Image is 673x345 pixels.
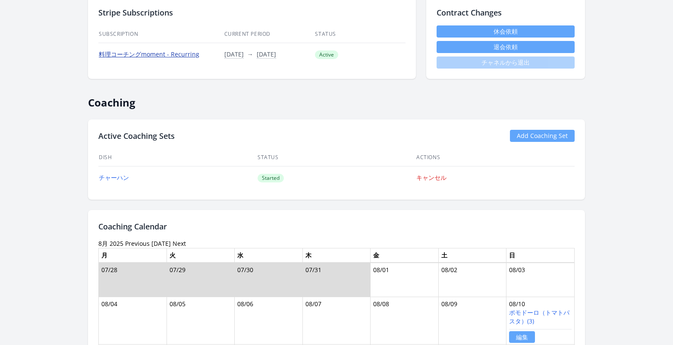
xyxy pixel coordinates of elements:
th: 土 [438,248,506,263]
th: 日 [506,248,575,263]
span: Started [258,174,284,182]
button: 退会依頼 [437,41,575,53]
h2: Coaching [88,89,585,109]
td: 07/30 [235,263,303,297]
th: 水 [235,248,303,263]
a: 料理コーチングmoment - Recurring [99,50,199,58]
h2: Coaching Calendar [98,220,575,232]
td: 07/29 [167,263,235,297]
th: 木 [302,248,371,263]
td: 07/28 [99,263,167,297]
a: 編集 [509,331,535,343]
a: キャンセル [416,173,447,182]
button: [DATE] [224,50,244,59]
a: Previous [125,239,150,248]
span: チャネルから退出 [437,56,575,69]
h2: Active Coaching Sets [98,130,175,142]
a: Add Coaching Set [510,130,575,142]
td: 08/05 [167,297,235,345]
th: 月 [99,248,167,263]
td: 08/07 [302,297,371,345]
a: ポモドーロ（トマトパスタ）(3) [509,308,569,325]
th: Status [257,149,416,166]
span: → [247,50,253,58]
td: 08/10 [506,297,575,345]
td: 08/04 [99,297,167,345]
td: 08/01 [371,263,439,297]
time: 8月 2025 [98,239,123,248]
td: 08/02 [438,263,506,297]
td: 08/08 [371,297,439,345]
td: 08/06 [235,297,303,345]
a: 休会依頼 [437,25,575,38]
th: Subscription [98,25,224,43]
h2: Stripe Subscriptions [98,6,406,19]
th: Actions [416,149,575,166]
a: Next [173,239,186,248]
th: Dish [98,149,257,166]
th: 金 [371,248,439,263]
th: 火 [167,248,235,263]
td: 08/09 [438,297,506,345]
td: 07/31 [302,263,371,297]
td: 08/03 [506,263,575,297]
h2: Contract Changes [437,6,575,19]
th: Current Period [224,25,315,43]
span: Active [315,50,338,59]
button: [DATE] [257,50,276,59]
th: Status [314,25,406,43]
a: [DATE] [151,239,171,248]
a: チャーハン [99,173,129,182]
